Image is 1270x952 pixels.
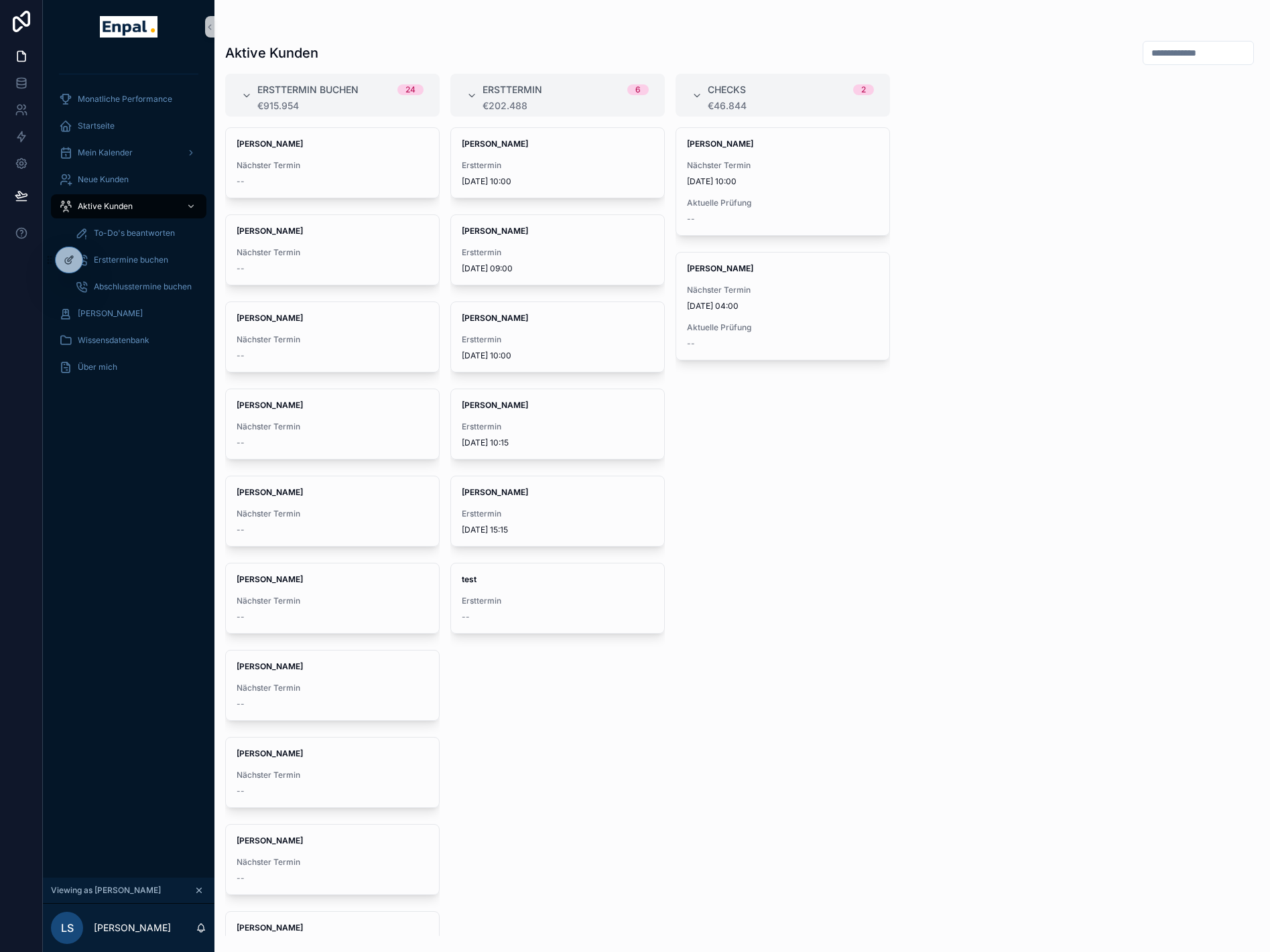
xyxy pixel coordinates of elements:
span: [DATE] 15:15 [462,525,653,535]
span: Nächster Termin [237,596,428,606]
a: Aktive Kunden [51,194,206,218]
strong: [PERSON_NAME] [687,263,753,273]
div: 6 [635,84,641,95]
div: €46.844 [708,100,874,111]
span: -- [687,214,695,224]
strong: [PERSON_NAME] [462,487,528,497]
span: Nächster Termin [687,285,879,295]
p: [PERSON_NAME] [94,921,171,935]
span: -- [237,176,245,187]
span: [DATE] 04:00 [687,301,879,312]
span: [DATE] 10:00 [687,176,879,187]
a: [PERSON_NAME]Ersttermin[DATE] 15:15 [450,476,665,547]
span: Wissensdatenbank [78,335,149,346]
strong: [PERSON_NAME] [237,487,303,497]
span: Aktuelle Prüfung [687,322,879,333]
span: Aktuelle Prüfung [687,198,879,208]
span: Nächster Termin [237,683,428,693]
div: 24 [405,84,416,95]
span: Nächster Termin [237,247,428,258]
a: [PERSON_NAME]Nächster Termin-- [225,389,440,460]
span: Ersttermin [462,508,653,519]
span: Ersttermin [483,83,542,96]
strong: [PERSON_NAME] [462,139,528,149]
span: LS [61,920,74,936]
span: Viewing as [PERSON_NAME] [51,885,161,896]
span: Nächster Termin [237,160,428,171]
span: -- [237,263,245,274]
span: -- [237,350,245,361]
span: -- [462,612,470,622]
span: Nächster Termin [687,160,879,171]
a: Neue Kunden [51,167,206,192]
span: [DATE] 10:15 [462,437,653,448]
img: App logo [100,16,157,38]
span: -- [237,873,245,884]
span: [DATE] 10:00 [462,176,653,187]
a: [PERSON_NAME]Ersttermin[DATE] 10:00 [450,301,665,372]
span: -- [237,786,245,797]
span: Ersttermin [462,421,653,432]
span: Ersttermin [462,334,653,345]
strong: [PERSON_NAME] [237,748,303,758]
a: Über mich [51,355,206,379]
span: To-Do's beantworten [94,228,175,239]
span: Mein Kalender [78,147,133,158]
a: [PERSON_NAME]Nächster Termin[DATE] 04:00Aktuelle Prüfung-- [676,252,890,360]
a: Wissensdatenbank [51,328,206,352]
span: -- [237,437,245,448]
a: Mein Kalender [51,141,206,165]
span: Checks [708,83,746,96]
span: Neue Kunden [78,174,129,185]
span: -- [687,338,695,349]
a: [PERSON_NAME]Ersttermin[DATE] 10:00 [450,127,665,198]
a: [PERSON_NAME]Nächster Termin-- [225,737,440,808]
span: Über mich [78,362,117,372]
a: [PERSON_NAME]Nächster Termin-- [225,127,440,198]
a: [PERSON_NAME]Nächster Termin-- [225,214,440,285]
strong: [PERSON_NAME] [237,835,303,845]
h1: Aktive Kunden [225,44,318,62]
span: Ersttermin buchen [257,83,359,96]
strong: [PERSON_NAME] [237,923,303,933]
span: Abschlusstermine buchen [94,281,192,292]
strong: [PERSON_NAME] [237,226,303,236]
span: -- [237,699,245,709]
div: scrollable content [43,54,214,397]
span: Startseite [78,121,115,131]
div: €202.488 [483,100,649,111]
div: €915.954 [257,100,424,111]
span: Ersttermin [462,596,653,606]
strong: [PERSON_NAME] [237,139,303,149]
a: To-Do's beantworten [67,221,206,245]
span: Ersttermin [462,247,653,258]
strong: [PERSON_NAME] [237,313,303,323]
a: [PERSON_NAME]Nächster Termin-- [225,301,440,372]
a: [PERSON_NAME]Nächster Termin-- [225,824,440,895]
a: [PERSON_NAME]Nächster Termin-- [225,650,440,721]
span: [DATE] 10:00 [462,350,653,361]
span: Nächster Termin [237,857,428,868]
a: [PERSON_NAME]Ersttermin[DATE] 10:15 [450,389,665,460]
div: 2 [861,84,866,95]
strong: [PERSON_NAME] [462,226,528,236]
strong: [PERSON_NAME] [687,139,753,149]
a: [PERSON_NAME]Nächster Termin-- [225,563,440,634]
a: Monatliche Performance [51,87,206,111]
a: Ersttermine buchen [67,248,206,272]
span: Nächster Termin [237,508,428,519]
a: [PERSON_NAME] [51,301,206,326]
span: Monatliche Performance [78,94,172,105]
strong: [PERSON_NAME] [462,313,528,323]
span: -- [237,612,245,622]
span: -- [237,525,245,535]
a: Abschlusstermine buchen [67,275,206,299]
a: [PERSON_NAME]Nächster Termin-- [225,476,440,547]
span: Ersttermine buchen [94,255,168,265]
span: Nächster Termin [237,770,428,780]
strong: [PERSON_NAME] [237,400,303,410]
span: [DATE] 09:00 [462,263,653,274]
span: Nächster Termin [237,421,428,432]
a: Startseite [51,114,206,138]
strong: test [462,574,477,584]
